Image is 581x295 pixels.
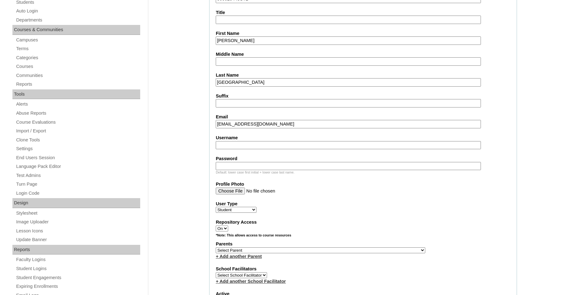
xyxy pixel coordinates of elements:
[216,241,510,247] label: Parents
[216,254,262,259] a: + Add another Parent
[16,172,140,179] a: Test Admins
[16,136,140,144] a: Clone Tools
[216,72,510,79] label: Last Name
[16,16,140,24] a: Departments
[216,181,510,188] label: Profile Photo
[16,63,140,70] a: Courses
[12,25,140,35] div: Courses & Communities
[16,109,140,117] a: Abuse Reports
[216,93,510,99] label: Suffix
[16,209,140,217] a: Stylesheet
[16,100,140,108] a: Alerts
[16,283,140,290] a: Expiring Enrollments
[16,274,140,282] a: Student Engagements
[16,236,140,244] a: Update Banner
[16,189,140,197] a: Login Code
[16,36,140,44] a: Campuses
[12,245,140,255] div: Reports
[16,163,140,170] a: Language Pack Editor
[16,127,140,135] a: Import / Export
[16,227,140,235] a: Lesson Icons
[216,201,510,207] label: User Type
[216,51,510,58] label: Middle Name
[216,30,510,37] label: First Name
[216,219,510,226] label: Repository Access
[16,265,140,273] a: Student Logins
[216,135,510,141] label: Username
[16,256,140,264] a: Faculty Logins
[216,266,510,272] label: School Facilitators
[16,7,140,15] a: Auto Login
[12,198,140,208] div: Design
[16,180,140,188] a: Turn Page
[16,145,140,153] a: Settings
[16,45,140,53] a: Terms
[216,155,510,162] label: Password
[16,218,140,226] a: Image Uploader
[12,89,140,99] div: Tools
[16,80,140,88] a: Reports
[216,9,510,16] label: Title
[216,170,510,175] div: Default: lower case first initial + lower case last name.
[216,279,286,284] a: + Add another School Facilitator
[16,72,140,79] a: Communities
[16,154,140,162] a: End Users Session
[16,118,140,126] a: Course Evaluations
[216,233,510,241] div: *Note: This allows access to course resources
[16,54,140,62] a: Categories
[216,114,510,120] label: Email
